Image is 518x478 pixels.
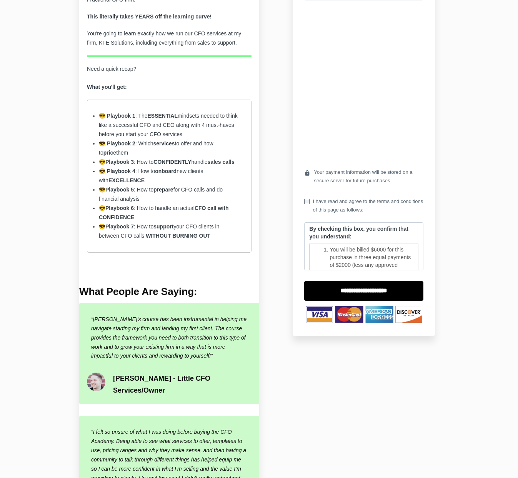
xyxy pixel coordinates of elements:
li: : The mindsets needed to think like a successful CFO and CEO along with 4 must-haves before you s... [99,112,240,139]
img: TNbqccpWSzOQmI4HNVXb_Untitled_design-53.png [304,305,423,324]
strong: price [103,150,116,156]
strong: ESSENTIAL [147,113,178,119]
strong: prepare [153,187,173,193]
strong: support [153,223,173,230]
span: 😎 : How to handle an actual [99,205,229,220]
strong: Playbook 5 [105,187,134,193]
li: You will be billed $6000 for this purchase in three equal payments of $2000 (less any approved co... [330,246,413,276]
span: 😎 : How to handle [99,159,235,165]
strong: services [153,140,175,147]
strong: What you'll get: [87,84,127,90]
strong: EXCELLENCE [108,177,145,183]
strong: This literally takes YEARS off the learning curve! [87,13,212,20]
strong: By checking this box, you confirm that you understand: [309,226,408,240]
span: Your payment information will be stored on a secure server for future purchases [314,168,423,185]
q: [PERSON_NAME]'s course has been instrumental in helping me navigate starting my firm and landing ... [87,311,252,365]
span: : Which to offer and how to them [99,140,213,156]
iframe: Secure payment input frame [303,7,425,162]
label: I have read and agree to the terms and conditions of this page as follows: [304,197,423,214]
h4: What People Are Saying: [79,286,259,297]
strong: 😎 Playbook 1 [99,113,135,119]
strong: CONFIDENTLY [153,159,191,165]
strong: 😎 Playbook 4 [99,168,135,174]
p: [PERSON_NAME] - Little CFO Services/Owner [113,373,252,396]
strong: onboard [155,168,177,174]
strong: CFO call with CONFIDENCE [99,205,229,220]
strong: calls [223,159,235,165]
strong: Playbook 3 [105,159,134,165]
strong: 😎 Playbook 2 [99,140,135,147]
input: I have read and agree to the terms and conditions of this page as follows: [304,199,310,204]
span: : How to new clients with [99,168,203,183]
p: You're going to learn exactly how we run our CFO services at my firm, KFE Solutions, including ev... [87,29,252,48]
p: Need a quick recap? [87,65,252,92]
strong: sales [208,159,221,165]
strong: Playbook 7 [105,223,134,230]
img: fc730c-ec23-2b3d-b63c-b4ea447afdca_Screenshot_2023-04-05_at_10.06.37_PM.png [87,373,105,391]
i: lock [304,168,310,178]
strong: Playbook 6 [105,205,134,211]
span: 😎 : How to your CFO clients in between CFO calls [99,223,219,239]
span: 😎 : How to for CFO calls and do financial analysis [99,187,223,202]
strong: WITHOUT BURNING OUT [146,233,210,239]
